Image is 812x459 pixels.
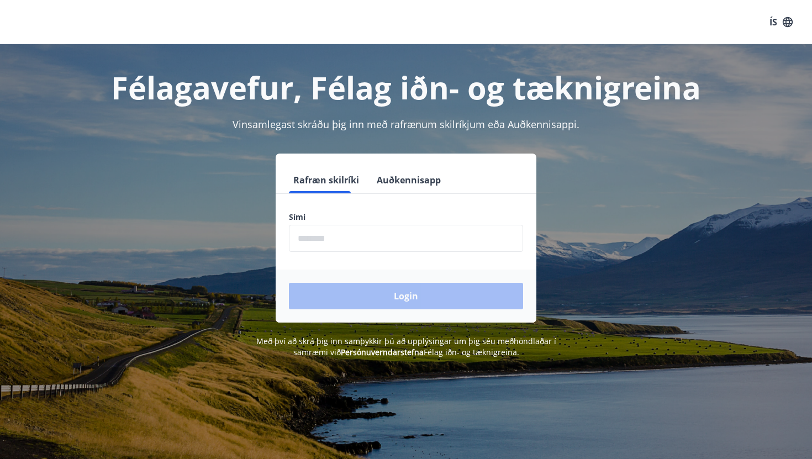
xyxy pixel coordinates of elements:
[289,167,363,193] button: Rafræn skilríki
[233,118,579,131] span: Vinsamlegast skráðu þig inn með rafrænum skilríkjum eða Auðkennisappi.
[22,66,790,108] h1: Félagavefur, Félag iðn- og tæknigreina
[763,12,799,32] button: ÍS
[289,212,523,223] label: Sími
[341,347,424,357] a: Persónuverndarstefna
[256,336,556,357] span: Með því að skrá þig inn samþykkir þú að upplýsingar um þig séu meðhöndlaðar í samræmi við Félag i...
[372,167,445,193] button: Auðkennisapp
